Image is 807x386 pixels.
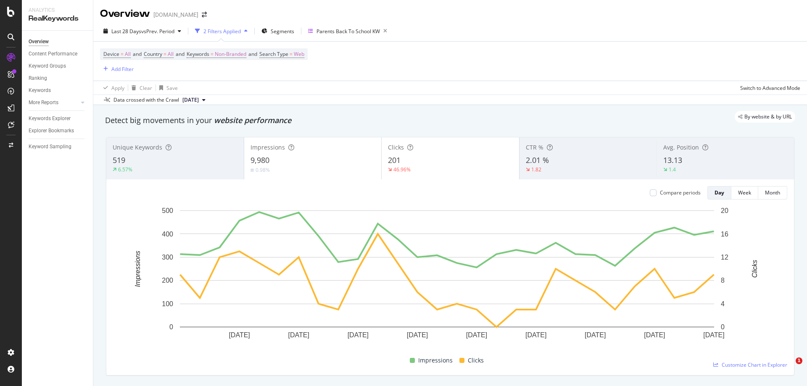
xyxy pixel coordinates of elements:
text: 0 [721,323,725,331]
div: Keyword Groups [29,62,66,71]
div: Apply [111,84,124,92]
div: Add Filter [111,66,134,73]
text: 500 [162,207,173,214]
text: [DATE] [585,331,606,339]
div: Keywords [29,86,51,95]
text: 100 [162,300,173,307]
a: Overview [29,37,87,46]
span: All [125,48,131,60]
div: Content Performance [29,50,77,58]
text: 200 [162,277,173,284]
a: Keyword Groups [29,62,87,71]
span: and [176,50,185,58]
span: 519 [113,155,125,165]
div: 46.96% [393,166,411,173]
a: Keywords Explorer [29,114,87,123]
a: Keyword Sampling [29,142,87,151]
div: arrow-right-arrow-left [202,12,207,18]
span: Search Type [259,50,288,58]
div: Keyword Sampling [29,142,71,151]
text: 12 [721,254,728,261]
div: Compare periods [660,189,701,196]
text: [DATE] [407,331,428,339]
span: Web [294,48,304,60]
text: 300 [162,254,173,261]
div: legacy label [735,111,795,123]
div: Switch to Advanced Mode [740,84,800,92]
button: Switch to Advanced Mode [737,81,800,95]
text: [DATE] [348,331,369,339]
span: All [168,48,174,60]
span: Last 28 Days [111,28,141,35]
a: Content Performance [29,50,87,58]
span: = [164,50,166,58]
span: 201 [388,155,401,165]
text: Impressions [134,251,141,287]
button: [DATE] [179,95,209,105]
text: 20 [721,207,728,214]
span: CTR % [526,143,543,151]
span: vs Prev. Period [141,28,174,35]
div: Analytics [29,7,86,14]
span: Non-Branded [215,48,246,60]
div: 6.57% [118,166,132,173]
div: More Reports [29,98,58,107]
text: [DATE] [703,331,724,339]
div: 1.4 [669,166,676,173]
span: 2.01 % [526,155,549,165]
div: Keywords Explorer [29,114,71,123]
button: Month [758,186,787,200]
text: 8 [721,277,725,284]
button: Parents Back To School KW [305,24,390,38]
span: By website & by URL [744,114,792,119]
div: Data crossed with the Crawl [113,96,179,104]
text: [DATE] [466,331,487,339]
button: Apply [100,81,124,95]
div: Day [715,189,724,196]
a: Ranking [29,74,87,83]
span: and [248,50,257,58]
a: More Reports [29,98,79,107]
span: Unique Keywords [113,143,162,151]
div: Overview [100,7,150,21]
div: Week [738,189,751,196]
div: [DOMAIN_NAME] [153,11,198,19]
button: 2 Filters Applied [192,24,251,38]
iframe: Intercom live chat [778,357,799,378]
span: 9,980 [251,155,269,165]
button: Add Filter [100,64,134,74]
text: 4 [721,300,725,307]
text: Clicks [751,260,758,278]
text: [DATE] [229,331,250,339]
span: 2025 Aug. 2nd [182,96,199,104]
span: Avg. Position [663,143,699,151]
span: 13.13 [663,155,682,165]
div: 2 Filters Applied [203,28,241,35]
svg: A chart. [113,206,781,352]
div: Overview [29,37,49,46]
a: Customize Chart in Explorer [713,361,787,368]
span: = [290,50,293,58]
button: Save [156,81,178,95]
text: 0 [169,323,173,331]
div: Ranking [29,74,47,83]
span: Impressions [251,143,285,151]
span: Segments [271,28,294,35]
span: Device [103,50,119,58]
div: Save [166,84,178,92]
span: = [211,50,214,58]
span: and [133,50,142,58]
span: Keywords [187,50,209,58]
button: Segments [258,24,298,38]
text: [DATE] [644,331,665,339]
span: Clicks [388,143,404,151]
span: Country [144,50,162,58]
div: Month [765,189,780,196]
a: Keywords [29,86,87,95]
button: Week [731,186,758,200]
text: [DATE] [525,331,546,339]
span: Customize Chart in Explorer [722,361,787,368]
span: 1 [796,357,802,364]
span: = [121,50,124,58]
